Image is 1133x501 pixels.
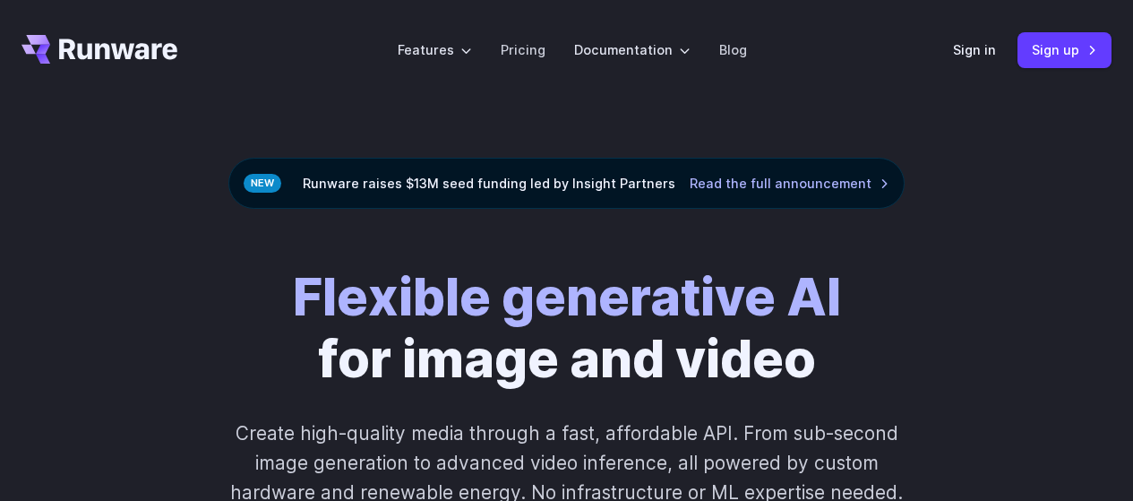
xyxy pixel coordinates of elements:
h1: for image and video [293,266,841,390]
a: Blog [719,39,747,60]
a: Sign in [953,39,996,60]
a: Sign up [1017,32,1112,67]
strong: Flexible generative AI [293,265,841,328]
a: Go to / [21,35,177,64]
label: Features [398,39,472,60]
a: Pricing [501,39,545,60]
a: Read the full announcement [690,173,889,194]
label: Documentation [574,39,691,60]
div: Runware raises $13M seed funding led by Insight Partners [228,158,905,209]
